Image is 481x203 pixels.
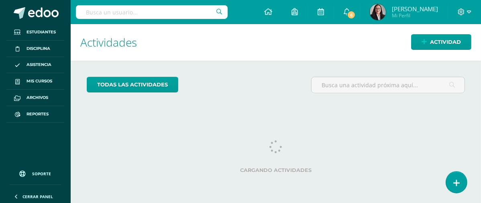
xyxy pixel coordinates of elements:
[26,111,49,117] span: Reportes
[370,4,386,20] img: e273bec5909437e5d5b2daab1002684b.png
[392,5,438,13] span: [PERSON_NAME]
[26,78,52,84] span: Mis cursos
[430,35,461,49] span: Actividad
[76,5,228,19] input: Busca un usuario...
[22,194,53,199] span: Cerrar panel
[26,45,50,52] span: Disciplina
[6,106,64,123] a: Reportes
[26,94,48,101] span: Archivos
[26,29,56,35] span: Estudiantes
[6,24,64,41] a: Estudiantes
[6,41,64,57] a: Disciplina
[26,62,51,68] span: Asistencia
[312,77,465,93] input: Busca una actividad próxima aquí...
[6,57,64,74] a: Asistencia
[87,167,465,173] label: Cargando actividades
[6,73,64,90] a: Mis cursos
[347,10,356,19] span: 6
[392,12,438,19] span: Mi Perfil
[411,34,471,50] a: Actividad
[80,24,471,61] h1: Actividades
[10,163,61,182] a: Soporte
[33,171,51,176] span: Soporte
[87,77,178,92] a: todas las Actividades
[6,90,64,106] a: Archivos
